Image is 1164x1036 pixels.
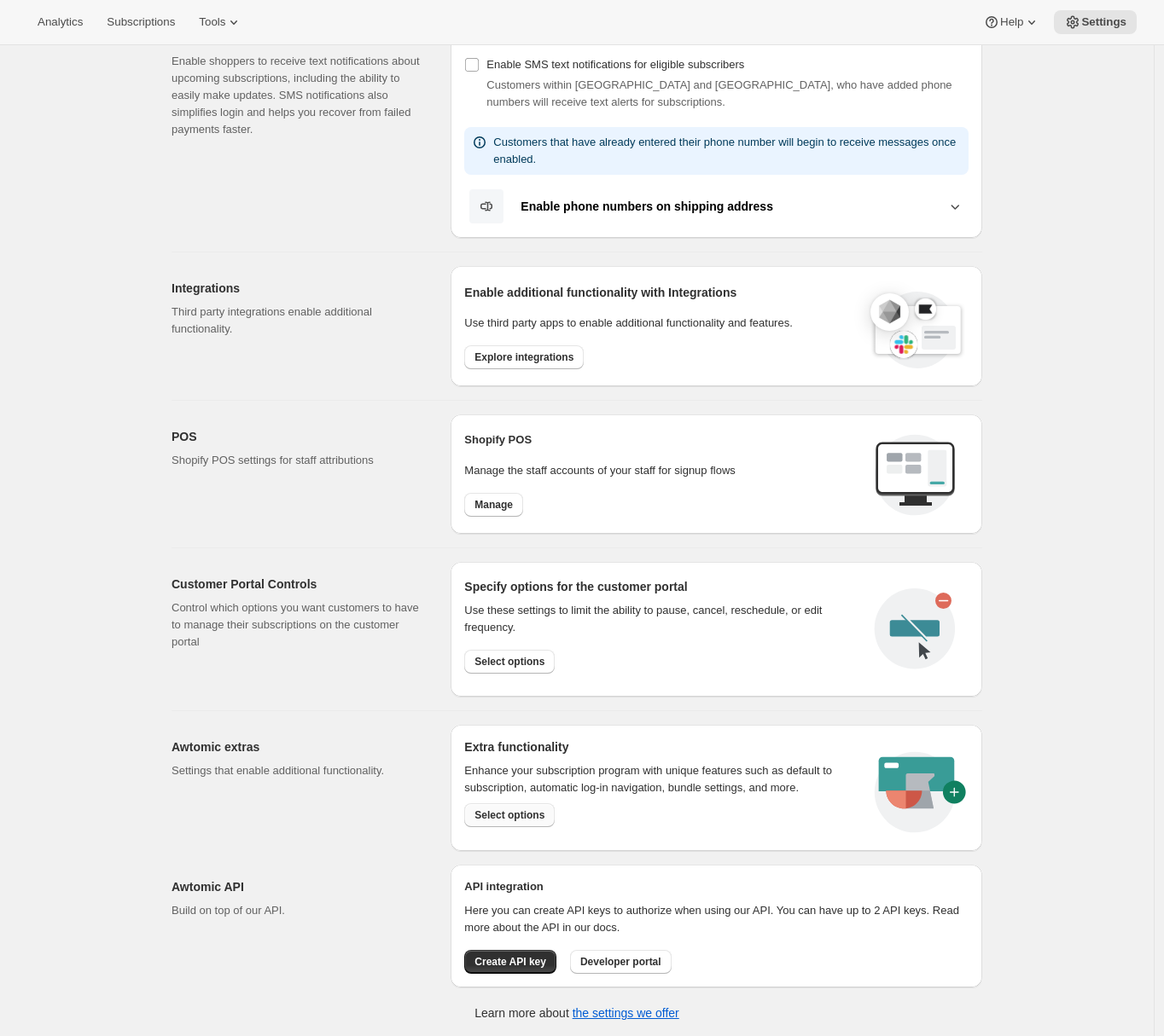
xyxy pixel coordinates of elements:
[464,315,853,332] p: Use third party apps to enable additional functionality and features.
[172,878,423,895] h2: Awtomic API
[172,599,423,651] p: Control which options you want customers to have to manage their subscriptions on the customer po...
[172,762,423,779] p: Settings that enable additional functionality.
[199,15,225,29] span: Tools
[172,902,423,919] p: Build on top of our API.
[172,576,423,593] h2: Customer Portal Controls
[172,304,423,338] p: Third party integrations enable additional functionality.
[464,284,853,301] h2: Enable additional functionality with Integrations
[474,808,544,822] span: Select options
[38,15,83,29] span: Analytics
[486,58,744,71] span: Enable SMS text notifications for eligible subscribers
[474,955,546,969] span: Create API key
[27,10,93,34] button: Analytics
[172,738,423,755] h2: Awtomic extras
[464,578,861,595] h2: Specify options for the customer portal
[474,655,544,668] span: Select options
[464,878,969,895] h2: API integration
[570,950,672,974] button: Developer portal
[464,345,584,369] button: Explore integrations
[1081,15,1126,29] span: Settings
[486,78,952,108] span: Customers within [GEOGRAPHIC_DATA] and [GEOGRAPHIC_DATA], who have added phone numbers will recei...
[464,650,555,674] button: Select options
[172,53,423,138] p: Enable shoppers to receive text notifications about upcoming subscriptions, including the ability...
[464,738,568,755] h2: Extra functionality
[1000,15,1023,29] span: Help
[973,10,1051,34] button: Help
[464,462,861,479] p: Manage the staff accounts of your staff for signup flows
[96,10,185,34] button: Subscriptions
[1054,10,1137,34] button: Settings
[521,200,773,213] b: Enable phone numbers on shipping address
[464,950,556,974] button: Create API key
[464,803,555,827] button: Select options
[172,428,423,445] h2: POS
[580,955,661,969] span: Developer portal
[474,1004,678,1022] p: Learn more about
[172,452,423,469] p: Shopify POS settings for staff attributions
[464,762,854,796] p: Enhance your subscription program with unique features such as default to subscription, automatic...
[464,431,861,449] h2: Shopify POS
[493,134,962,168] p: Customers that have already entered their phone number will begin to receive messages once enabled.
[464,188,969,224] button: Enable phone numbers on shipping address
[474,350,573,364] span: Explore integrations
[189,10,253,34] button: Tools
[107,15,175,29] span: Subscriptions
[464,902,969,936] p: Here you can create API keys to authorize when using our API. You can have up to 2 API keys. Read...
[573,1006,679,1020] a: the settings we offer
[464,602,861,636] div: Use these settings to limit the ability to pause, cancel, reschedule, or edit frequency.
[172,280,423,297] h2: Integrations
[474,498,513,512] span: Manage
[464,493,523,517] button: Manage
